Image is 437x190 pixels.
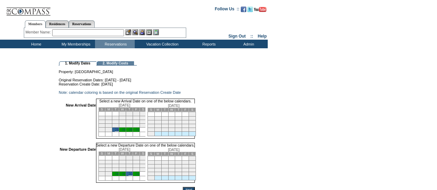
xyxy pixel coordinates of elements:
a: Follow us on Twitter [247,9,253,13]
td: 13 [175,164,182,168]
img: Follow us on Twitter [247,7,253,12]
td: 11 [140,160,146,164]
td: 1. Modify Dates [59,61,96,66]
span: [DATE] [168,148,180,152]
td: 3 [133,156,140,160]
td: W [119,152,126,156]
td: M [154,108,161,112]
a: 28 [115,128,119,132]
td: 27 [175,172,182,176]
td: 25 [161,172,168,176]
td: F [133,108,140,111]
td: 4 [161,161,168,164]
td: 5 [98,160,105,164]
td: 2 [148,117,154,120]
td: W [168,152,175,156]
td: 15 [189,164,196,168]
td: 26 [98,172,105,176]
td: 11 [161,120,168,124]
td: 29 [189,128,196,132]
a: 29 [122,128,126,131]
span: [DATE] [119,103,131,107]
td: 3 [154,117,161,120]
td: 21 [112,168,119,172]
a: 29 [122,172,126,176]
td: 8 [189,117,196,120]
td: 3 [133,112,140,116]
td: Note: calendar coloring is based on the original Reservation Create Date [59,90,195,94]
td: 6 [175,117,182,120]
td: 25 [161,128,168,132]
td: W [168,108,175,112]
a: 31 [136,172,139,176]
td: S [189,108,196,112]
td: F [182,152,189,156]
td: 25 [140,168,146,172]
td: 13 [105,120,112,124]
td: 27 [105,172,112,176]
a: Sign Out [228,34,246,39]
a: Residences [46,20,69,28]
td: 5 [168,161,175,164]
td: 1 [119,112,126,116]
td: 24 [133,168,140,172]
td: 2. Modify Costs [97,61,134,66]
td: 18 [140,164,146,168]
td: 17 [133,164,140,168]
td: 14 [112,120,119,124]
a: Members [25,20,46,28]
td: 18 [161,124,168,128]
a: 30 [129,128,132,131]
td: 7 [112,160,119,164]
td: 20 [175,168,182,172]
td: T [126,152,133,156]
td: 12 [168,120,175,124]
td: Select a new Arrival Date on one of the below calendars. [96,99,195,103]
td: 3 [154,161,161,164]
img: b_calculator.gif [153,29,159,35]
td: 23 [126,124,133,128]
td: T [112,152,119,156]
td: 26 [168,172,175,176]
td: 20 [105,124,112,128]
td: Reservations [95,40,135,48]
a: 28 [115,172,119,176]
td: 19 [98,124,105,128]
td: 28 [182,172,189,176]
img: Reservations [146,29,152,35]
td: M [154,152,161,156]
td: 13 [105,164,112,168]
td: 6 [105,116,112,120]
td: S [140,152,146,156]
td: 11 [140,116,146,120]
a: Subscribe to our YouTube Channel [254,9,266,13]
td: 5 [98,116,105,120]
td: 21 [182,124,189,128]
img: Subscribe to our YouTube Channel [254,7,266,12]
img: Become our fan on Facebook [241,7,246,12]
a: Help [258,34,267,39]
td: 15 [119,164,126,168]
span: [DATE] [119,147,131,151]
td: 8 [189,161,196,164]
td: 13 [175,120,182,124]
td: Home [16,40,55,48]
td: 16 [148,124,154,128]
td: T [112,108,119,111]
a: 30 [129,172,133,176]
img: b_edit.gif [125,29,131,35]
td: 15 [189,120,196,124]
img: Compass Home [6,2,51,16]
td: T [161,108,168,112]
td: 22 [119,124,126,128]
td: 22 [119,168,126,172]
td: 7 [182,117,189,120]
td: 20 [105,168,112,172]
td: 30 [148,176,154,180]
td: 14 [112,164,119,168]
a: Become our fan on Facebook [241,9,246,13]
td: 21 [182,168,189,172]
td: S [148,108,154,112]
td: 15 [119,120,126,124]
td: 5 [168,117,175,120]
